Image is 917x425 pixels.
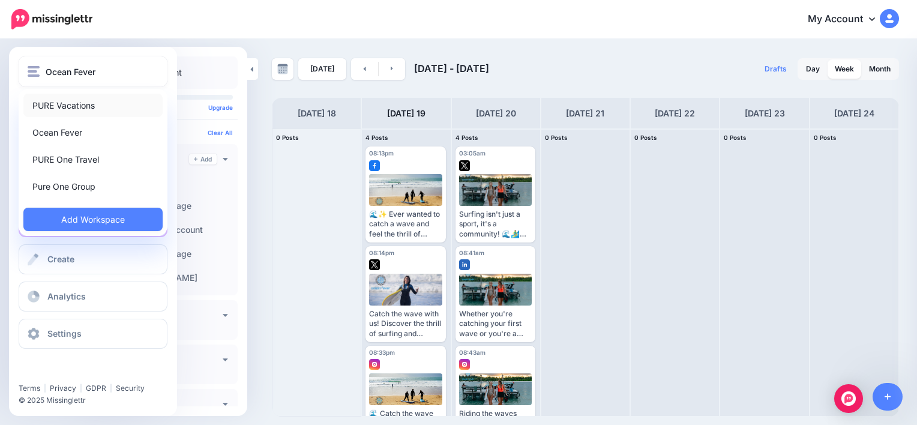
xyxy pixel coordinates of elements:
a: Settings [19,319,167,349]
span: 4 Posts [455,134,478,141]
span: 08:33pm [369,349,395,356]
h4: [DATE] 18 [298,106,336,121]
a: Security [116,384,145,393]
span: 08:41am [459,249,484,256]
img: Missinglettr [11,9,92,29]
img: calendar-grey-darker.png [277,64,288,74]
a: Add Workspace [23,208,163,231]
span: Drafts [765,65,787,73]
img: twitter-square.png [459,160,470,171]
a: Terms [19,384,40,393]
span: Analytics [47,291,86,301]
span: 0 Posts [545,134,568,141]
img: instagram-square.png [369,359,380,370]
span: 03:05am [459,149,486,157]
span: Create [47,254,74,264]
span: Settings [47,328,82,339]
img: linkedin-square.png [459,259,470,270]
h4: [DATE] 19 [387,106,425,121]
h4: [DATE] 22 [655,106,695,121]
span: Ocean Fever [46,65,95,79]
h4: [DATE] 21 [566,106,604,121]
img: instagram-square.png [459,359,470,370]
button: Ocean Fever [19,56,167,86]
a: Drafts [757,58,794,80]
h4: [DATE] 24 [834,106,874,121]
img: menu.png [28,66,40,77]
span: 08:13pm [369,149,394,157]
span: | [80,384,82,393]
div: 🌊✨ Ever wanted to catch a wave and feel the thrill of surfing? Join us as we dive into the incred... [369,209,442,239]
span: 0 Posts [724,134,747,141]
a: PURE Vacations [23,94,163,117]
span: 4 Posts [365,134,388,141]
a: PURE One Travel [23,148,163,171]
a: GDPR [86,384,106,393]
div: Catch the wave with us! Discover the thrill of surfing and connect with the ocean like never befo... [369,309,442,339]
li: © 2025 Missinglettr [19,394,175,406]
h4: [DATE] 23 [745,106,785,121]
span: 0 Posts [276,134,299,141]
h4: [DATE] 20 [476,106,516,121]
a: Week [828,59,861,79]
a: Privacy [50,384,76,393]
span: | [110,384,112,393]
iframe: Twitter Follow Button [19,366,110,378]
a: Create [19,244,167,274]
a: Analytics [19,282,167,312]
div: Surfing isn't just a sport, it's a community! 🌊🏄‍♂️ Join us to ride the waves and share your best... [459,209,532,239]
div: Whether you're catching your first wave or you're a seasoned pro, there's always a story to share... [459,309,532,339]
img: facebook-square.png [369,160,380,171]
a: Ocean Fever [23,121,163,144]
span: 08:14pm [369,249,394,256]
a: Month [862,59,898,79]
a: Upgrade [208,104,233,111]
a: [DATE] [298,58,346,80]
span: 0 Posts [634,134,657,141]
a: Pure One Group [23,175,163,198]
div: Open Intercom Messenger [834,384,863,413]
span: 08:43am [459,349,486,356]
img: twitter-square.png [369,259,380,270]
a: My Account [796,5,899,34]
span: 0 Posts [814,134,837,141]
span: [DATE] - [DATE] [414,62,489,74]
a: Clear All [208,129,233,136]
a: Day [799,59,827,79]
a: Add [189,154,217,164]
span: | [44,384,46,393]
